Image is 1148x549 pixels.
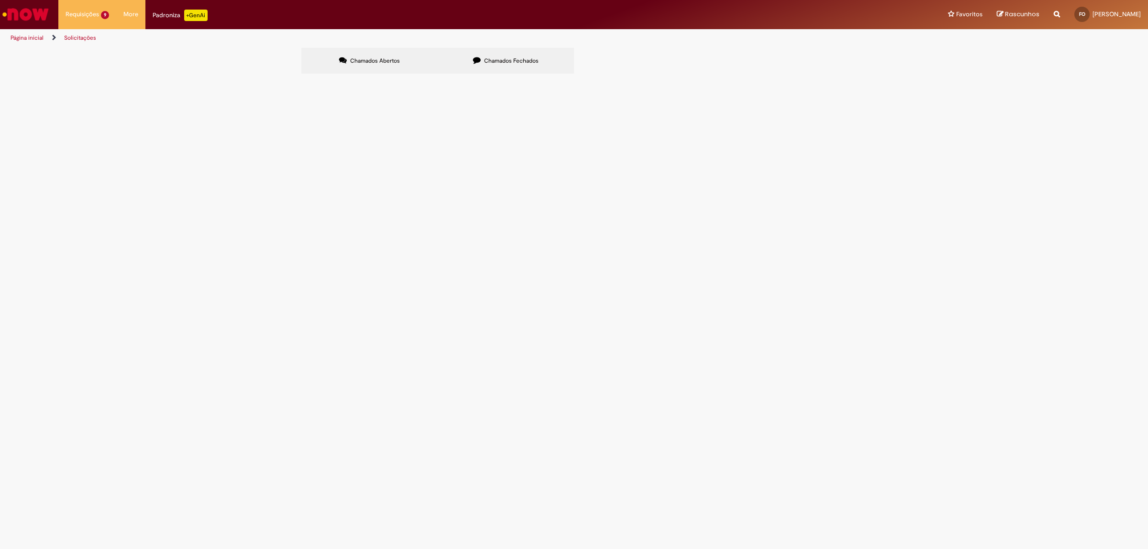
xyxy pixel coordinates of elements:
span: Chamados Abertos [350,57,400,65]
a: Solicitações [64,34,96,42]
span: Chamados Fechados [484,57,539,65]
span: Favoritos [956,10,982,19]
span: FO [1079,11,1085,17]
p: +GenAi [184,10,208,21]
span: More [123,10,138,19]
ul: Trilhas de página [7,29,758,47]
span: [PERSON_NAME] [1093,10,1141,18]
div: Padroniza [153,10,208,21]
a: Página inicial [11,34,44,42]
span: 9 [101,11,109,19]
span: Rascunhos [1005,10,1039,19]
a: Rascunhos [997,10,1039,19]
span: Requisições [66,10,99,19]
img: ServiceNow [1,5,50,24]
